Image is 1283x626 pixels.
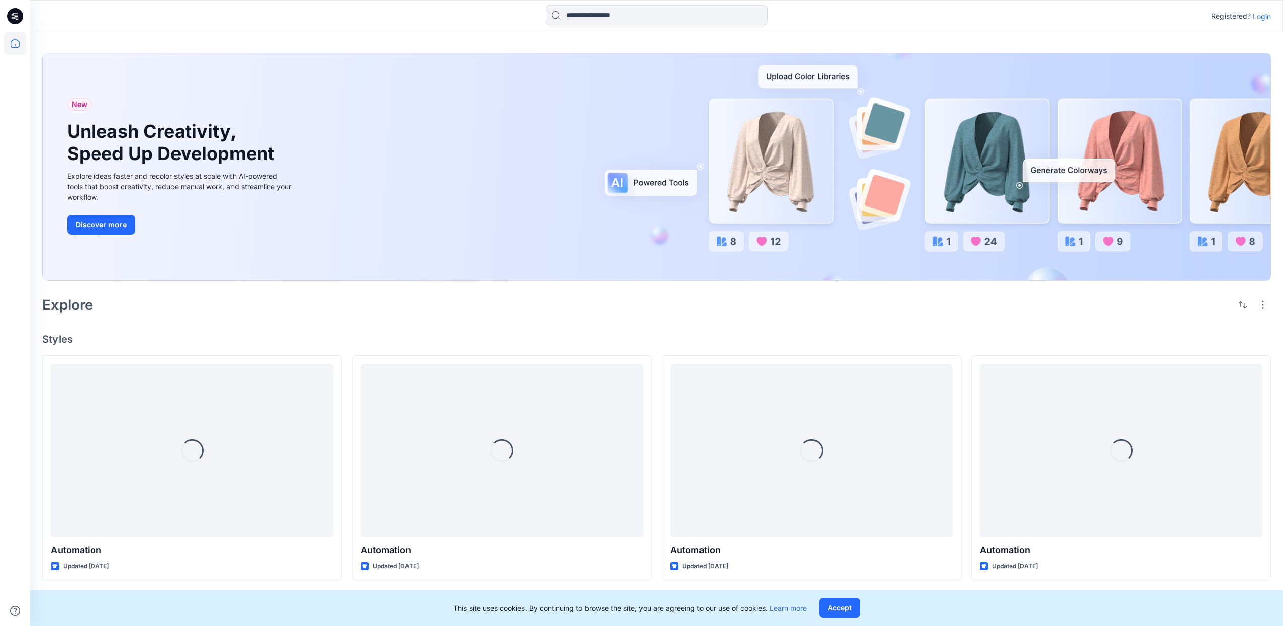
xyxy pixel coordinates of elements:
a: Learn more [770,604,807,612]
p: Automation [980,543,1262,557]
p: Updated [DATE] [992,561,1038,572]
span: New [72,98,87,111]
p: Updated [DATE] [63,561,109,572]
p: Updated [DATE] [682,561,728,572]
p: Login [1253,11,1271,22]
h2: Explore [42,297,93,313]
p: Automation [361,543,643,557]
p: Automation [670,543,953,557]
a: Discover more [67,215,294,235]
p: This site uses cookies. By continuing to browse the site, you are agreeing to our use of cookies. [453,603,807,613]
p: Automation [51,543,333,557]
h4: Styles [42,333,1271,345]
h1: Unleash Creativity, Speed Up Development [67,121,279,164]
button: Accept [819,598,860,618]
div: Explore ideas faster and recolor styles at scale with AI-powered tools that boost creativity, red... [67,171,294,202]
p: Updated [DATE] [373,561,419,572]
button: Discover more [67,215,135,235]
p: Registered? [1211,10,1251,22]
